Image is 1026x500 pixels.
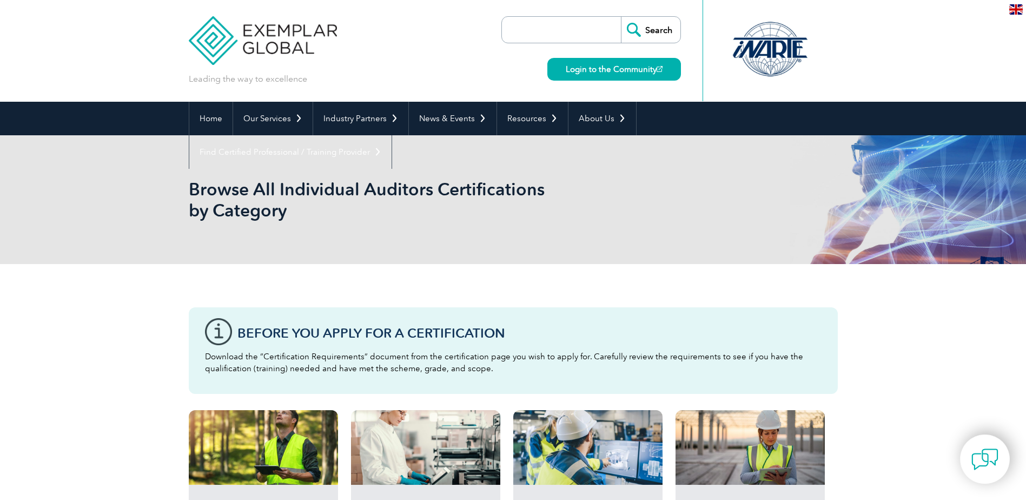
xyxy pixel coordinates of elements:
[621,17,680,43] input: Search
[497,102,568,135] a: Resources
[971,446,998,473] img: contact-chat.png
[233,102,313,135] a: Our Services
[313,102,408,135] a: Industry Partners
[409,102,497,135] a: News & Events
[189,135,392,169] a: Find Certified Professional / Training Provider
[189,73,307,85] p: Leading the way to excellence
[189,102,233,135] a: Home
[657,66,663,72] img: open_square.png
[547,58,681,81] a: Login to the Community
[237,326,822,340] h3: Before You Apply For a Certification
[1009,4,1023,15] img: en
[568,102,636,135] a: About Us
[189,179,604,221] h1: Browse All Individual Auditors Certifications by Category
[205,351,822,374] p: Download the “Certification Requirements” document from the certification page you wish to apply ...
